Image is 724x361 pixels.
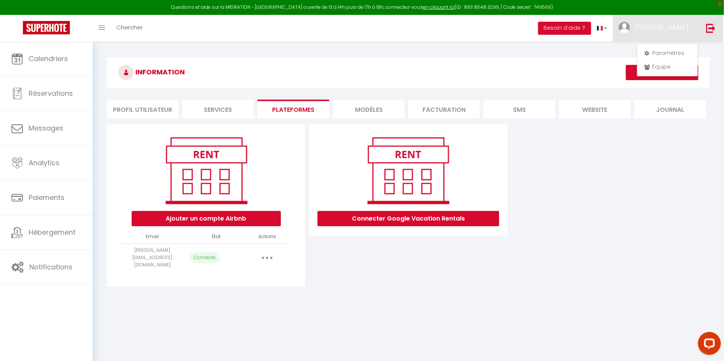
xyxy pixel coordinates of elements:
[423,4,455,10] a: en cliquant ici
[23,21,70,34] img: Super Booking
[408,100,480,118] li: Facturation
[538,22,591,35] button: Besoin d'aide ?
[29,54,68,63] span: Calendriers
[559,100,630,118] li: website
[158,134,255,207] img: rent.png
[692,329,724,361] iframe: LiveChat chat widget
[639,60,696,73] a: Équipe
[333,100,405,118] li: MODÈLES
[258,100,329,118] li: Plateformes
[29,193,64,202] span: Paiements
[246,230,289,243] th: Actions
[29,262,73,272] span: Notifications
[107,100,178,118] li: Profil Utilisateur
[29,227,76,237] span: Hébergement
[29,89,73,98] span: Réservations
[107,57,710,88] h3: INFORMATION
[187,230,246,243] th: État
[613,15,698,42] a: ... [PERSON_NAME]
[484,100,555,118] li: SMS
[118,230,186,243] th: Email
[360,134,457,207] img: rent.png
[111,15,148,42] a: Chercher
[29,123,63,133] span: Messages
[626,65,698,80] button: Enregistrer
[634,100,706,118] li: Journal
[182,100,254,118] li: Services
[132,211,281,226] button: Ajouter un compte Airbnb
[639,47,696,60] a: Paramètres
[635,23,689,32] span: [PERSON_NAME]
[118,243,186,272] td: [PERSON_NAME][EMAIL_ADDRESS][DOMAIN_NAME]
[190,252,220,263] p: Connecté
[619,22,630,33] img: ...
[706,23,716,33] img: logout
[318,211,499,226] button: Connecter Google Vacation Rentals
[29,158,60,168] span: Analytics
[116,23,143,31] span: Chercher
